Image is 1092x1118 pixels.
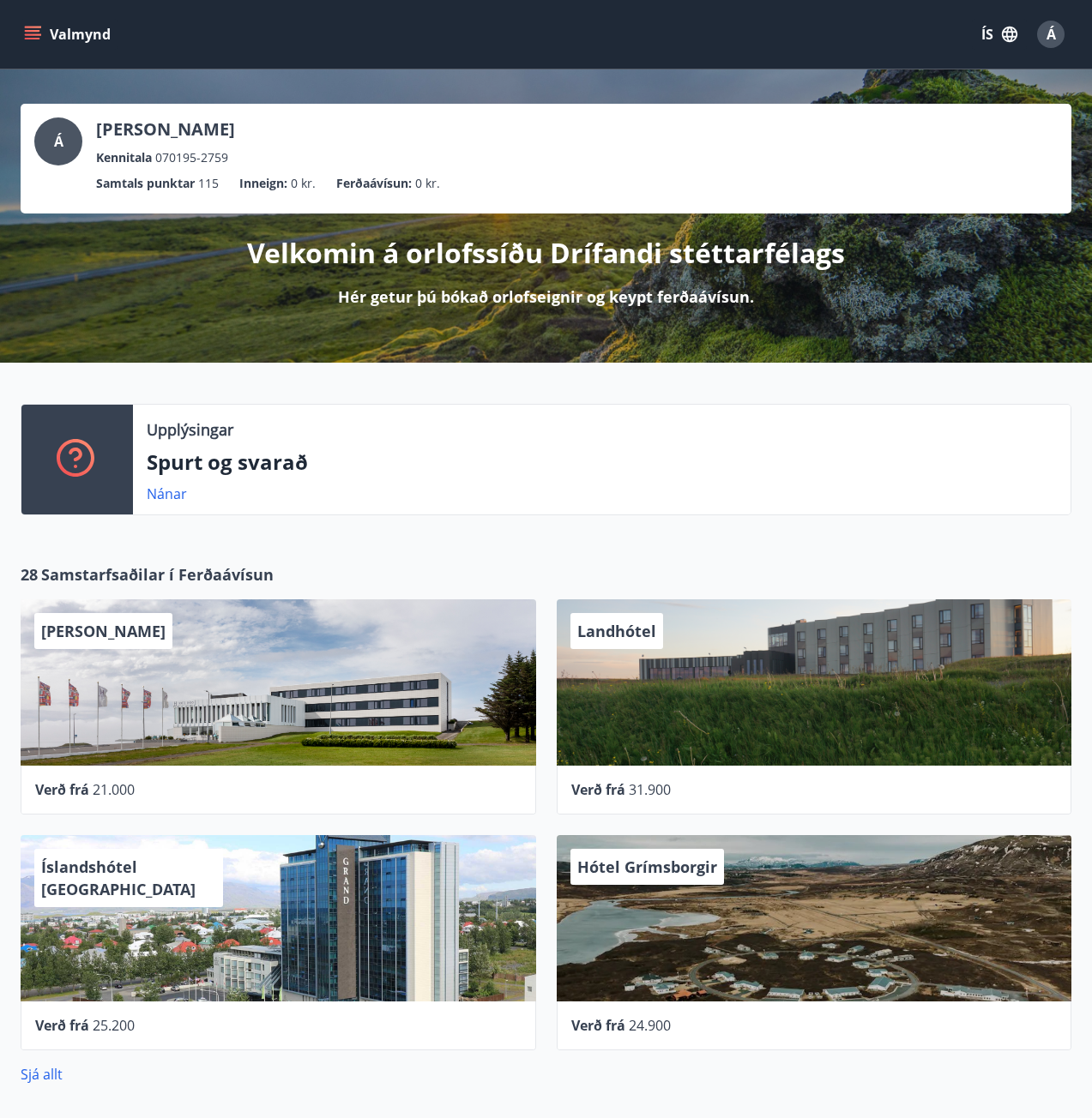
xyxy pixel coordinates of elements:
span: [PERSON_NAME] [41,621,166,641]
span: 31.900 [629,780,671,799]
a: Sjá allt [21,1065,63,1084]
span: Samstarfsaðilar í Ferðaávísun [41,563,274,586]
p: Velkomin á orlofssíðu Drífandi stéttarfélags [247,234,845,272]
p: Inneign : [239,174,287,193]
p: Samtals punktar [96,174,195,193]
span: Verð frá [571,780,625,799]
span: Landhótel [577,621,656,641]
span: Íslandshótel [GEOGRAPHIC_DATA] [41,857,196,899]
span: Verð frá [571,1016,625,1035]
button: Á [1030,14,1071,55]
p: Spurt og svarað [147,448,1057,477]
span: 0 kr. [291,174,316,193]
span: 0 kr. [415,174,440,193]
span: Verð frá [35,780,89,799]
p: Upplýsingar [147,418,233,441]
p: Kennitala [96,148,152,167]
span: Á [54,132,63,151]
span: 25.200 [93,1016,135,1035]
span: 28 [21,563,38,586]
span: 070195-2759 [155,148,228,167]
p: Ferðaávísun : [336,174,412,193]
span: Hótel Grímsborgir [577,857,717,877]
span: Verð frá [35,1016,89,1035]
span: Á [1047,25,1056,44]
a: Nánar [147,484,187,503]
span: 115 [198,174,219,193]
button: ÍS [972,19,1027,50]
p: Hér getur þú bókað orlofseignir og keypt ferðaávísun. [338,286,754,308]
button: menu [21,19,118,50]
span: 24.900 [629,1016,671,1035]
span: 21.000 [93,780,135,799]
p: [PERSON_NAME] [96,117,235,141]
